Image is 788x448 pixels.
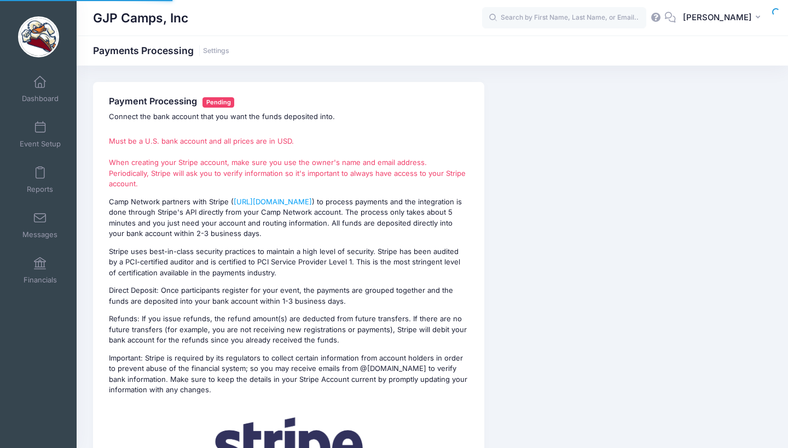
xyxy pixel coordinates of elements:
[482,7,646,29] input: Search by First Name, Last Name, or Email...
[683,11,752,23] span: [PERSON_NAME]
[20,139,61,149] span: Event Setup
[27,185,53,194] span: Reports
[234,197,312,206] a: [URL][DOMAIN_NAME]
[93,45,229,56] h1: Payments Processing
[109,285,468,306] p: Direct Deposit: Once participants register for your event, the payments are grouped together and ...
[14,206,66,244] a: Messages
[109,314,468,346] p: Refunds: If you issue refunds, the refund amount(s) are deducted from future transfers. If there ...
[14,115,66,154] a: Event Setup
[676,5,772,31] button: [PERSON_NAME]
[14,251,66,290] a: Financials
[109,136,468,190] p: Must be a U.S. bank account and all prices are in USD. When creating your Stripe account, make su...
[14,161,66,199] a: Reports
[202,97,234,108] span: Pending
[109,353,468,396] p: Important: Stripe is required by its regulators to collect certain information from account holde...
[14,70,66,108] a: Dashboard
[22,230,57,239] span: Messages
[24,275,57,285] span: Financials
[18,16,59,57] img: GJP Camps, Inc
[109,246,468,279] p: Stripe uses best-in-class security practices to maintain a high level of security. Stripe has bee...
[109,197,468,239] p: Camp Network partners with Stripe ( ) to process payments and the integration is done through Str...
[22,94,59,103] span: Dashboard
[203,47,229,55] a: Settings
[109,96,468,108] h4: Payment Processing
[109,111,468,122] p: Connect the bank account that you want the funds deposited into.
[93,5,188,31] h1: GJP Camps, Inc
